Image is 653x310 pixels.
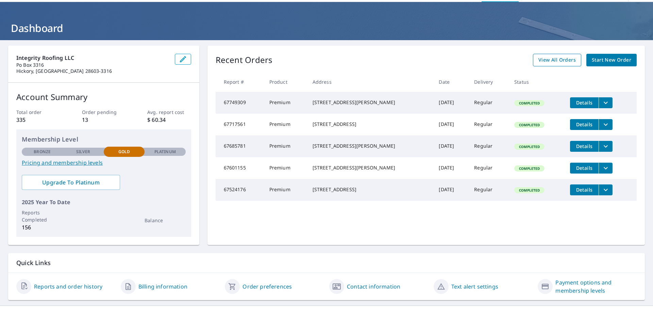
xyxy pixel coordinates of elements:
div: [STREET_ADDRESS] [313,186,428,193]
p: Hickory, [GEOGRAPHIC_DATA] 28603-3316 [16,68,169,74]
span: Details [574,121,595,128]
span: Completed [515,144,544,149]
span: Completed [515,188,544,193]
td: Premium [264,157,307,179]
span: View All Orders [538,56,576,64]
td: 67524176 [216,179,264,201]
td: Regular [469,179,509,201]
span: Details [574,99,595,106]
td: [DATE] [433,92,469,114]
td: 67749309 [216,92,264,114]
p: Gold [118,149,130,155]
button: filesDropdownBtn-67524176 [599,184,613,195]
th: Status [509,72,565,92]
td: Regular [469,157,509,179]
th: Address [307,72,434,92]
span: Upgrade To Platinum [27,179,115,186]
button: detailsBtn-67685781 [570,141,599,152]
td: [DATE] [433,179,469,201]
span: Completed [515,166,544,171]
p: 156 [22,223,63,231]
p: Avg. report cost [147,109,191,116]
p: Account Summary [16,91,191,103]
p: 335 [16,116,60,124]
td: [DATE] [433,135,469,157]
h1: Dashboard [8,21,645,35]
p: Po Box 3316 [16,62,169,68]
th: Report # [216,72,264,92]
div: [STREET_ADDRESS][PERSON_NAME] [313,143,428,149]
td: Regular [469,92,509,114]
p: 2025 Year To Date [22,198,186,206]
button: filesDropdownBtn-67601155 [599,163,613,174]
button: filesDropdownBtn-67749309 [599,97,613,108]
p: Platinum [154,149,176,155]
span: Start New Order [592,56,631,64]
th: Delivery [469,72,509,92]
td: 67601155 [216,157,264,179]
a: View All Orders [533,54,581,66]
p: Quick Links [16,259,637,267]
button: detailsBtn-67717561 [570,119,599,130]
a: Payment options and membership levels [555,278,637,295]
div: [STREET_ADDRESS] [313,121,428,128]
th: Product [264,72,307,92]
a: Order preferences [242,282,292,291]
a: Pricing and membership levels [22,159,186,167]
td: Premium [264,114,307,135]
button: detailsBtn-67749309 [570,97,599,108]
p: Bronze [34,149,51,155]
p: $ 60.34 [147,116,191,124]
p: Balance [145,217,185,224]
a: Contact information [347,282,400,291]
p: Integrity Roofing LLC [16,54,169,62]
th: Date [433,72,469,92]
button: filesDropdownBtn-67717561 [599,119,613,130]
button: detailsBtn-67524176 [570,184,599,195]
div: [STREET_ADDRESS][PERSON_NAME] [313,164,428,171]
span: Details [574,165,595,171]
p: 13 [82,116,125,124]
a: Reports and order history [34,282,102,291]
span: Details [574,143,595,149]
p: Order pending [82,109,125,116]
button: filesDropdownBtn-67685781 [599,141,613,152]
a: Text alert settings [451,282,498,291]
p: Silver [76,149,90,155]
a: Start New Order [586,54,637,66]
span: Completed [515,123,544,127]
td: Premium [264,135,307,157]
td: [DATE] [433,157,469,179]
p: Reports Completed [22,209,63,223]
td: 67685781 [216,135,264,157]
div: [STREET_ADDRESS][PERSON_NAME] [313,99,428,106]
p: Total order [16,109,60,116]
td: Regular [469,114,509,135]
td: Premium [264,92,307,114]
a: Billing information [138,282,187,291]
p: Recent Orders [216,54,273,66]
td: Premium [264,179,307,201]
td: Regular [469,135,509,157]
td: [DATE] [433,114,469,135]
span: Completed [515,101,544,105]
p: Membership Level [22,135,186,144]
button: detailsBtn-67601155 [570,163,599,174]
td: 67717561 [216,114,264,135]
a: Upgrade To Platinum [22,175,120,190]
span: Details [574,186,595,193]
